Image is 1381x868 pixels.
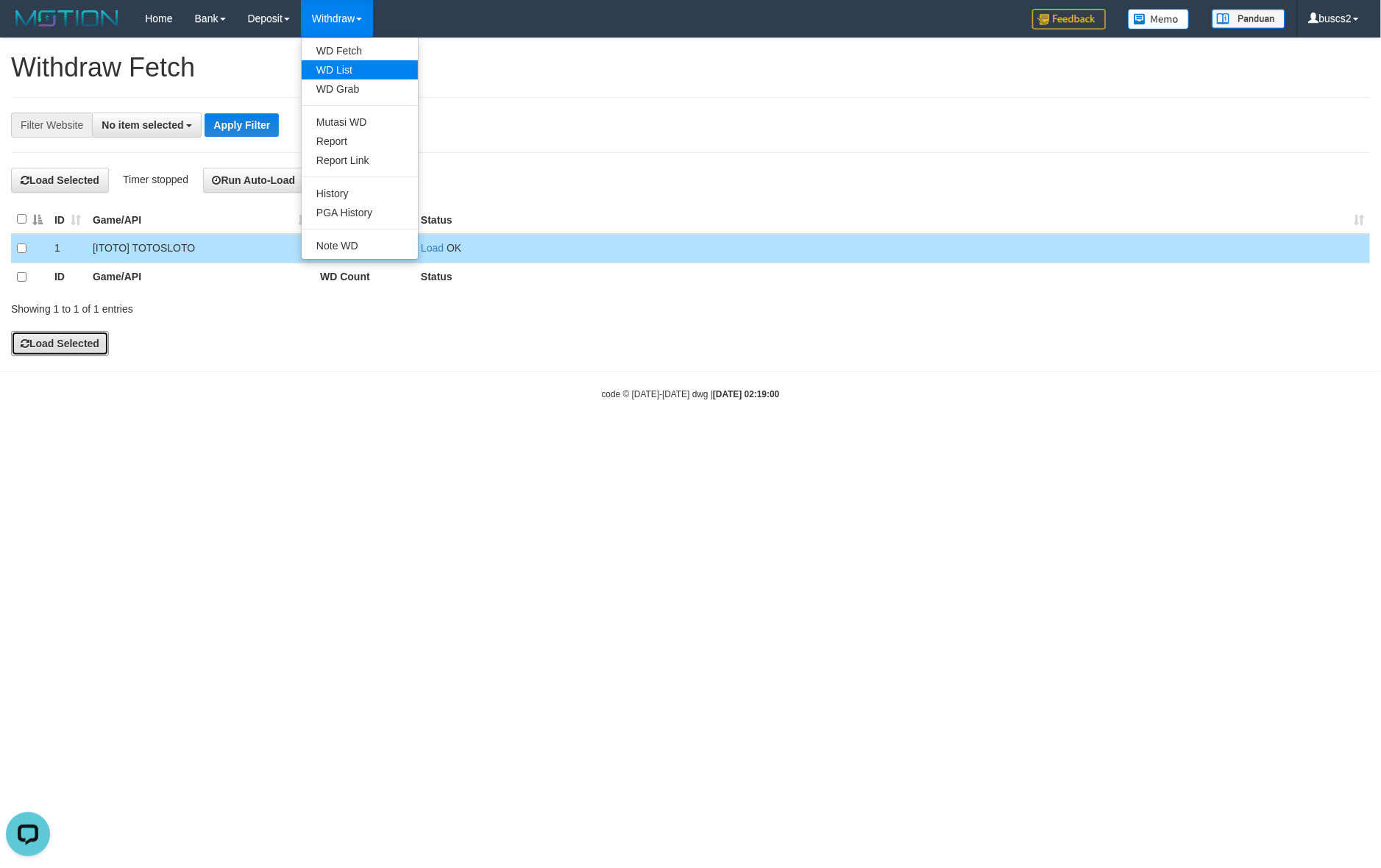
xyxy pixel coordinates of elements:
div: Filter Website [11,113,92,138]
th: ID [49,263,87,291]
a: WD Fetch [302,41,418,60]
th: Game/API [87,263,314,291]
a: Mutasi WD [302,113,418,132]
a: Report Link [302,151,418,170]
th: Status [415,263,1370,291]
th: WD Count [314,263,415,291]
button: Load Selected [11,331,109,356]
a: Note WD [302,236,418,255]
img: Button%20Memo.svg [1128,9,1190,29]
th: Game/API: activate to sort column ascending [87,205,314,234]
button: No item selected [92,113,202,138]
div: Showing 1 to 1 of 1 entries [11,296,564,316]
td: [ITOTO] TOTOSLOTO [87,234,314,263]
button: Run Auto-Load [203,168,305,193]
small: code © [DATE]-[DATE] dwg | [602,389,780,399]
img: panduan.png [1212,9,1285,29]
a: WD Grab [302,79,418,99]
span: No item selected [102,119,183,131]
img: Feedback.jpg [1032,9,1106,29]
a: WD List [302,60,418,79]
a: Report [302,132,418,151]
span: OK [447,242,461,254]
td: 1 [49,234,87,263]
button: Load Selected [11,168,109,193]
a: History [302,184,418,203]
h1: Withdraw Fetch [11,53,1370,82]
img: MOTION_logo.png [11,7,123,29]
button: Apply Filter [205,113,279,137]
button: Open LiveChat chat widget [6,6,50,50]
th: ID: activate to sort column ascending [49,205,87,234]
th: Status: activate to sort column ascending [415,205,1370,234]
a: Load [421,242,444,254]
a: PGA History [302,203,418,222]
span: Timer stopped [123,174,188,185]
strong: [DATE] 02:19:00 [713,389,779,399]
